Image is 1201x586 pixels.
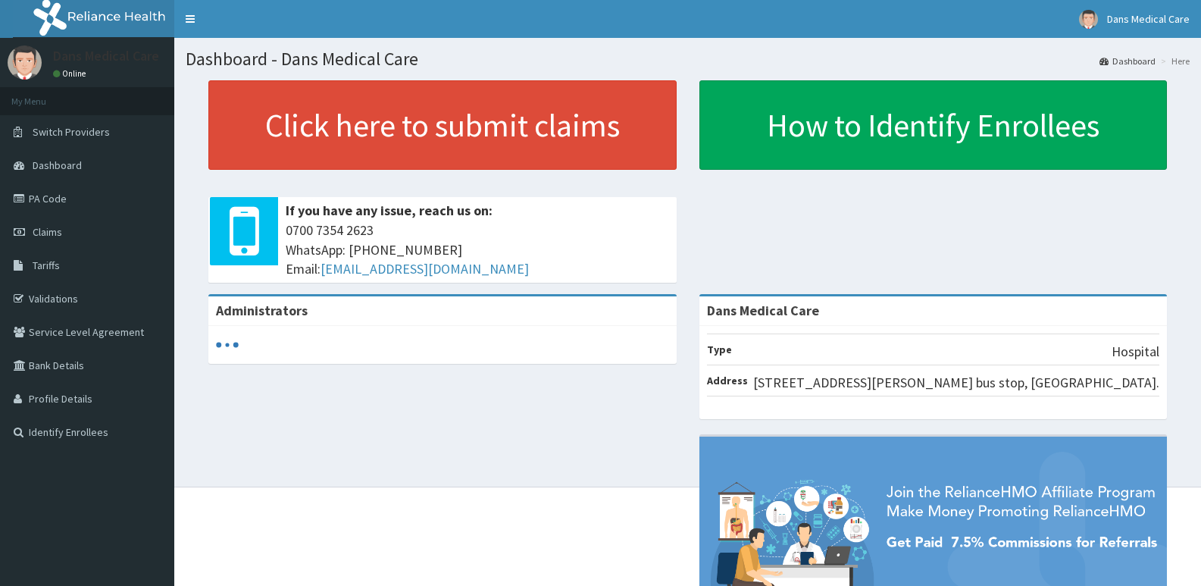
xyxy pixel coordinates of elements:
[707,374,748,387] b: Address
[33,259,60,272] span: Tariffs
[707,302,819,319] strong: Dans Medical Care
[707,343,732,356] b: Type
[753,373,1159,393] p: [STREET_ADDRESS][PERSON_NAME] bus stop, [GEOGRAPHIC_DATA].
[1157,55,1190,67] li: Here
[208,80,677,170] a: Click here to submit claims
[1107,12,1190,26] span: Dans Medical Care
[1079,10,1098,29] img: User Image
[53,68,89,79] a: Online
[53,49,159,63] p: Dans Medical Care
[321,260,529,277] a: [EMAIL_ADDRESS][DOMAIN_NAME]
[33,158,82,172] span: Dashboard
[699,80,1168,170] a: How to Identify Enrollees
[216,302,308,319] b: Administrators
[1112,342,1159,362] p: Hospital
[286,221,669,279] span: 0700 7354 2623 WhatsApp: [PHONE_NUMBER] Email:
[33,225,62,239] span: Claims
[216,334,239,356] svg: audio-loading
[286,202,493,219] b: If you have any issue, reach us on:
[186,49,1190,69] h1: Dashboard - Dans Medical Care
[8,45,42,80] img: User Image
[33,125,110,139] span: Switch Providers
[1099,55,1156,67] a: Dashboard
